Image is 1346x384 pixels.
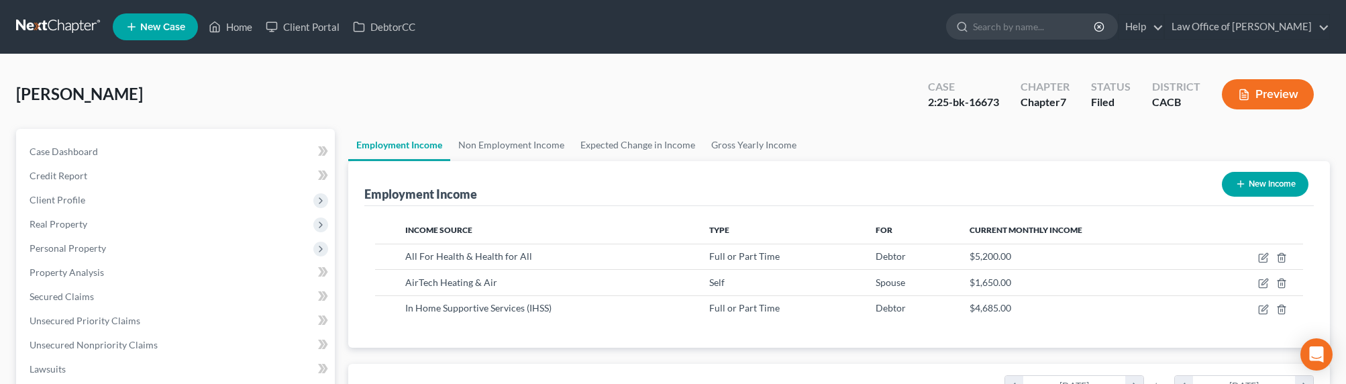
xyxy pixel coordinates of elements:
span: Personal Property [30,242,106,254]
span: $4,685.00 [970,302,1011,314]
input: Search by name... [973,14,1096,39]
div: CACB [1152,95,1200,110]
span: Secured Claims [30,291,94,302]
a: Gross Yearly Income [703,129,805,161]
a: Law Office of [PERSON_NAME] [1165,15,1329,39]
span: Spouse [876,277,905,288]
span: Unsecured Nonpriority Claims [30,339,158,350]
button: Preview [1222,79,1314,109]
a: Non Employment Income [450,129,572,161]
a: Case Dashboard [19,140,335,164]
span: Real Property [30,218,87,230]
div: Employment Income [364,186,477,202]
div: Open Intercom Messenger [1300,338,1333,371]
span: Client Profile [30,194,85,205]
a: Home [202,15,259,39]
span: Income Source [405,225,472,235]
span: Full or Part Time [709,250,780,262]
span: [PERSON_NAME] [16,84,143,103]
a: Credit Report [19,164,335,188]
a: Expected Change in Income [572,129,703,161]
a: Employment Income [348,129,450,161]
button: New Income [1222,172,1308,197]
div: 2:25-bk-16673 [928,95,999,110]
div: District [1152,79,1200,95]
span: For [876,225,892,235]
div: Status [1091,79,1131,95]
span: Debtor [876,250,906,262]
span: Unsecured Priority Claims [30,315,140,326]
div: Case [928,79,999,95]
a: Unsecured Priority Claims [19,309,335,333]
div: Chapter [1021,95,1070,110]
span: In Home Supportive Services (IHSS) [405,302,552,314]
span: All For Health & Health for All [405,250,532,262]
span: $5,200.00 [970,250,1011,262]
div: Filed [1091,95,1131,110]
a: Lawsuits [19,357,335,381]
a: Property Analysis [19,260,335,285]
span: Debtor [876,302,906,314]
span: Full or Part Time [709,302,780,314]
span: 7 [1060,95,1066,108]
span: Property Analysis [30,267,104,278]
div: Chapter [1021,79,1070,95]
a: DebtorCC [346,15,422,39]
span: Credit Report [30,170,87,181]
span: $1,650.00 [970,277,1011,288]
span: New Case [140,22,185,32]
a: Client Portal [259,15,346,39]
a: Secured Claims [19,285,335,309]
span: AirTech Heating & Air [405,277,497,288]
span: Lawsuits [30,363,66,375]
span: Case Dashboard [30,146,98,157]
a: Help [1119,15,1163,39]
span: Type [709,225,729,235]
span: Current Monthly Income [970,225,1082,235]
a: Unsecured Nonpriority Claims [19,333,335,357]
span: Self [709,277,725,288]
